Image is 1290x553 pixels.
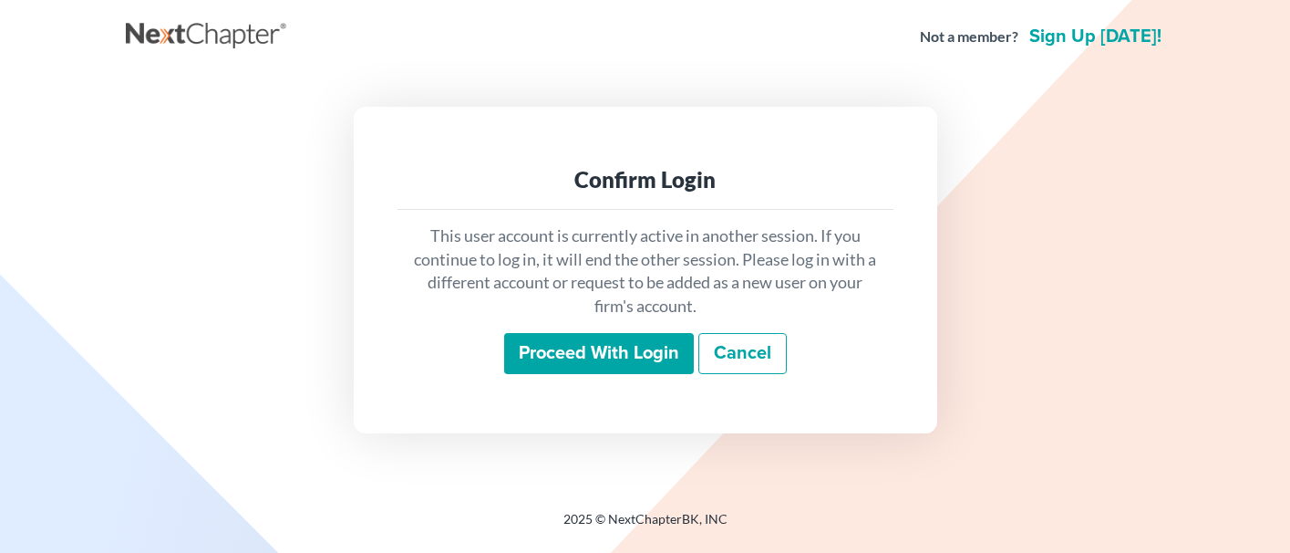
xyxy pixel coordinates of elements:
[504,333,694,375] input: Proceed with login
[126,510,1165,543] div: 2025 © NextChapterBK, INC
[698,333,787,375] a: Cancel
[920,26,1018,47] strong: Not a member?
[412,224,879,318] p: This user account is currently active in another session. If you continue to log in, it will end ...
[1026,27,1165,46] a: Sign up [DATE]!
[412,165,879,194] div: Confirm Login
